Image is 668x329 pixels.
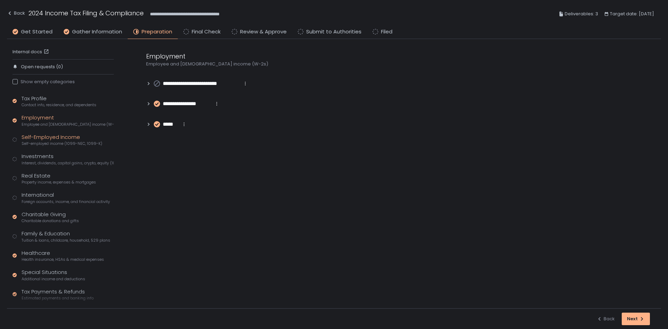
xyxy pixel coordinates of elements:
span: Charitable donations and gifts [22,218,79,224]
div: Charitable Giving [22,211,79,224]
span: Tuition & loans, childcare, household, 529 plans [22,238,110,243]
div: Special Situations [22,268,85,282]
span: Additional income and deductions [22,276,85,282]
div: International [22,191,110,204]
div: Healthcare [22,249,104,263]
div: Employment [146,52,480,61]
button: Back [7,8,25,20]
div: Back [597,316,615,322]
div: Tax Profile [22,95,96,108]
a: Internal docs [13,49,50,55]
span: Contact info, residence, and dependents [22,102,96,108]
button: Back [597,313,615,325]
div: Tax Payments & Refunds [22,288,94,301]
span: Open requests (0) [21,64,63,70]
h1: 2024 Income Tax Filing & Compliance [29,8,144,18]
div: Next [627,316,645,322]
span: Gather Information [72,28,122,36]
span: Submit to Authorities [306,28,361,36]
div: Employment [22,114,114,127]
div: Back [7,9,25,17]
div: Self-Employed Income [22,133,102,147]
span: Property income, expenses & mortgages [22,180,96,185]
span: Self-employed income (1099-NEC, 1099-K) [22,141,102,146]
span: Final Check [192,28,221,36]
div: Investments [22,152,114,166]
span: Get Started [21,28,53,36]
span: Interest, dividends, capital gains, crypto, equity (1099s, K-1s) [22,160,114,166]
span: Foreign accounts, income, and financial activity [22,199,110,204]
div: Family & Education [22,230,110,243]
span: Health insurance, HSAs & medical expenses [22,257,104,262]
div: Real Estate [22,172,96,185]
div: Employee and [DEMOGRAPHIC_DATA] income (W-2s) [146,61,480,67]
span: Target date: [DATE] [610,10,654,18]
span: Review & Approve [240,28,287,36]
span: Filed [381,28,392,36]
button: Next [622,313,650,325]
span: Deliverables: 3 [565,10,598,18]
span: Preparation [142,28,172,36]
div: Document Review [22,307,69,315]
span: Estimated payments and banking info [22,296,94,301]
span: Employee and [DEMOGRAPHIC_DATA] income (W-2s) [22,122,114,127]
